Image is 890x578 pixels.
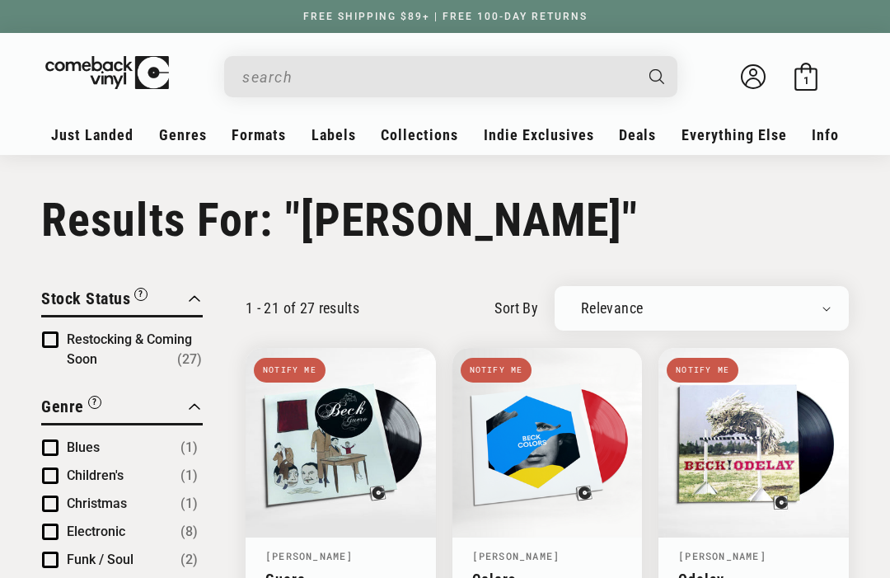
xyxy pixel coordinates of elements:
[51,126,133,143] span: Just Landed
[180,550,198,570] span: Number of products: (2)
[242,60,633,94] input: search
[41,193,849,247] h1: Results For: "[PERSON_NAME]"
[67,496,127,511] span: Christmas
[484,126,594,143] span: Indie Exclusives
[41,394,101,423] button: Filter by Genre
[265,549,354,562] a: [PERSON_NAME]
[246,299,359,317] p: 1 - 21 of 27 results
[177,350,202,369] span: Number of products: (27)
[812,126,839,143] span: Info
[224,56,677,97] div: Search
[67,552,133,567] span: Funk / Soul
[635,56,680,97] button: Search
[232,126,286,143] span: Formats
[180,522,198,542] span: Number of products: (8)
[678,549,766,562] a: [PERSON_NAME]
[180,438,198,458] span: Number of products: (1)
[311,126,356,143] span: Labels
[803,74,809,87] span: 1
[67,468,124,483] span: Children's
[41,397,84,416] span: Genre
[159,126,207,143] span: Genres
[67,524,125,539] span: Electronic
[41,286,148,315] button: Filter by Stock Status
[472,549,560,562] a: [PERSON_NAME]
[180,466,198,486] span: Number of products: (1)
[682,126,787,143] span: Everything Else
[67,331,192,367] span: Restocking & Coming Soon
[619,126,656,143] span: Deals
[41,289,130,308] span: Stock Status
[494,297,538,319] label: sort by
[381,126,458,143] span: Collections
[287,11,604,22] a: FREE SHIPPING $89+ | FREE 100-DAY RETURNS
[180,494,198,514] span: Number of products: (1)
[67,439,100,455] span: Blues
